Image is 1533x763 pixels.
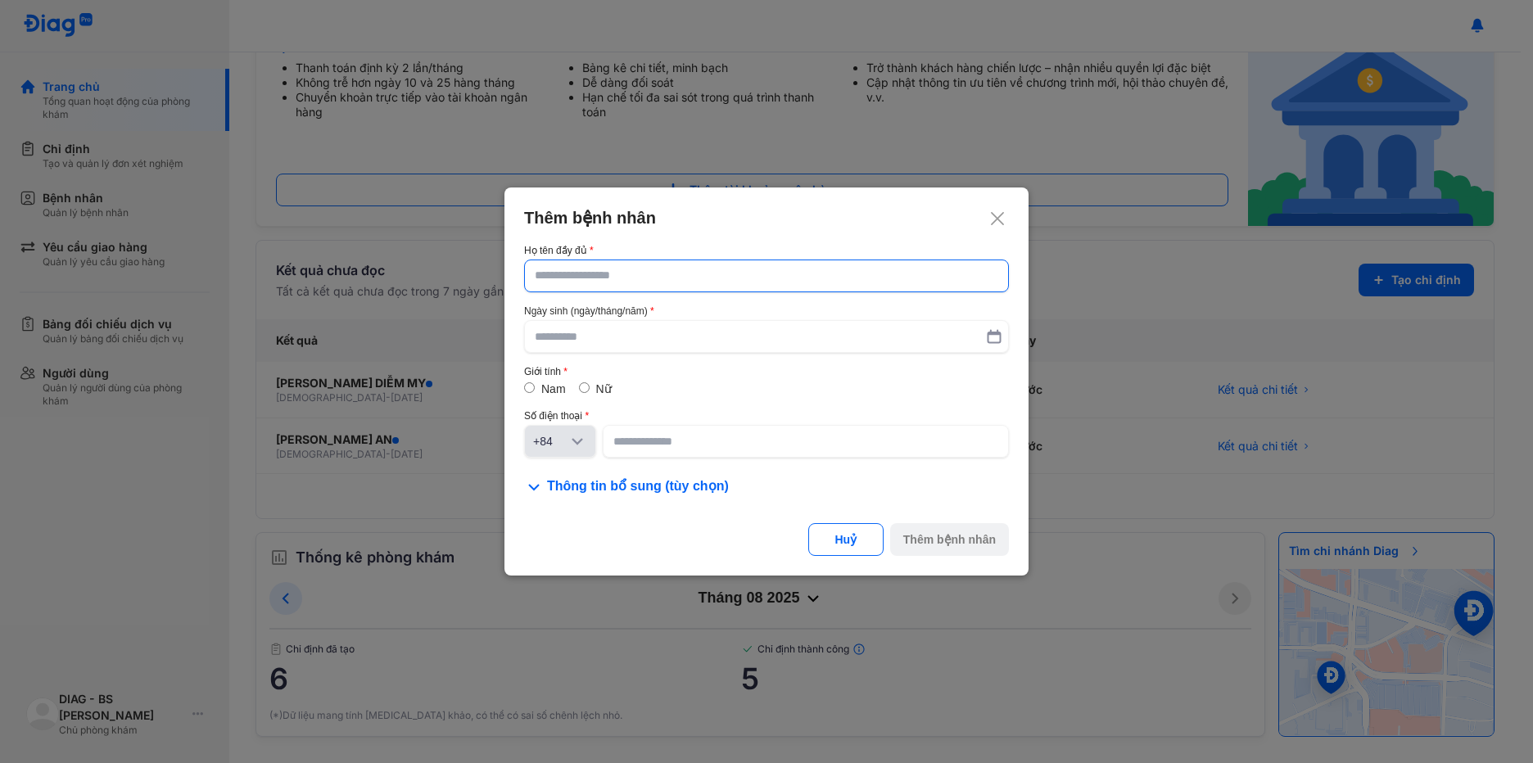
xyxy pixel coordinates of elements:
label: Nữ [596,382,612,395]
div: Số điện thoại [524,410,1009,422]
div: Giới tính [524,366,1009,377]
button: Huỷ [808,523,884,556]
div: Ngày sinh (ngày/tháng/năm) [524,305,1009,317]
div: Thêm bệnh nhân [524,207,1009,228]
span: Thông tin bổ sung (tùy chọn) [547,477,729,497]
label: Nam [541,382,566,395]
div: Họ tên đầy đủ [524,245,1009,256]
div: +84 [533,433,568,449]
div: Thêm bệnh nhân [903,531,996,548]
button: Thêm bệnh nhân [890,523,1009,556]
